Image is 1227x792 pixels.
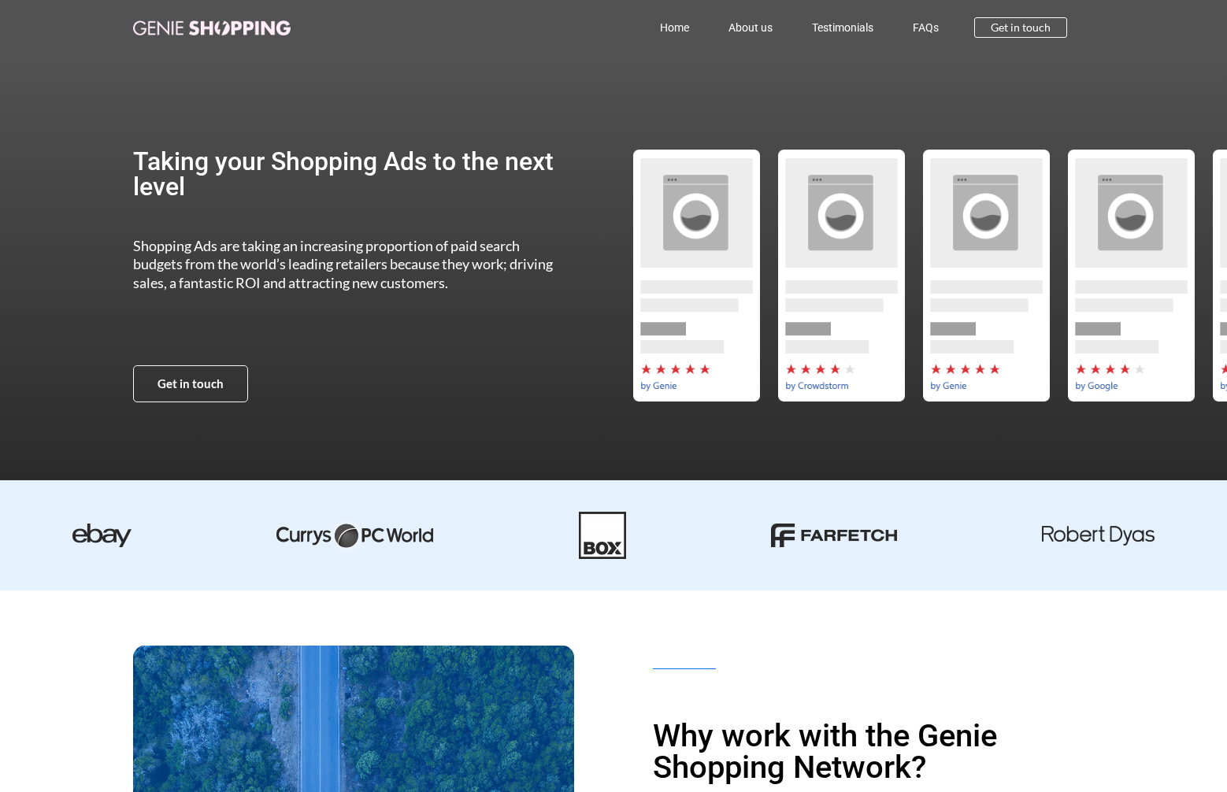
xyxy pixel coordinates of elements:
img: farfetch-01 [771,524,897,547]
span: Shopping Ads are taking an increasing proportion of paid search budgets from the world’s leading ... [133,237,553,291]
a: Testimonials [792,9,893,46]
a: FAQs [893,9,958,46]
nav: Menu [360,9,958,46]
div: by-genie [914,150,1058,402]
a: About us [709,9,792,46]
div: 1 / 5 [624,150,769,402]
h1: Why work with the Genie Shopping Network? [653,720,1094,783]
img: Box-01 [579,512,626,559]
div: 2 / 5 [769,150,914,402]
h2: Taking your Shopping Ads to the next level [133,149,569,199]
img: robert dyas [1042,526,1155,546]
div: by-google [1058,150,1203,402]
div: by-genie [624,150,769,402]
a: Home [640,9,709,46]
span: Get in touch [991,22,1051,33]
div: by-crowdstorm [769,150,914,402]
span: Get in touch [158,378,224,390]
img: genie-shopping-logo [133,20,291,35]
a: Get in touch [133,365,248,402]
a: Get in touch [974,17,1067,38]
div: 3 / 5 [914,150,1058,402]
img: ebay-dark [72,524,132,547]
div: 4 / 5 [1058,150,1203,402]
